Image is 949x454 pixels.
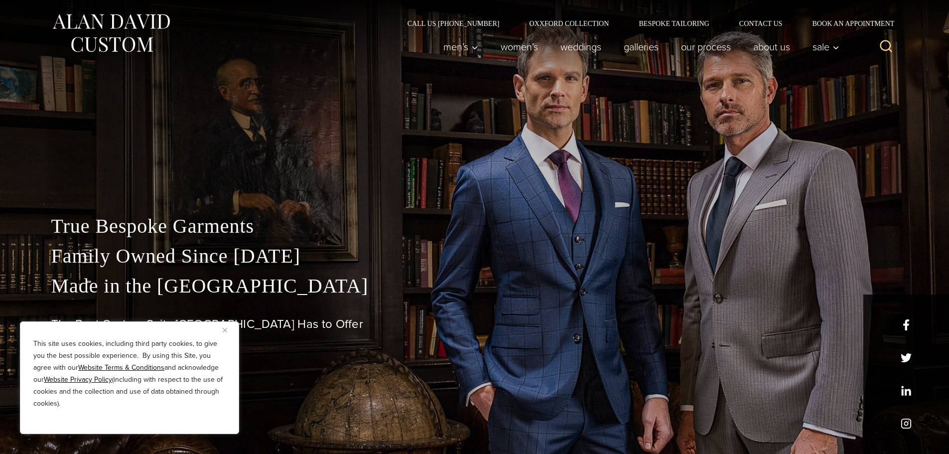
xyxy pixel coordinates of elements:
img: Close [223,328,227,332]
span: Sale [813,42,839,52]
a: Call Us [PHONE_NUMBER] [393,20,515,27]
a: Oxxford Collection [514,20,624,27]
a: Bespoke Tailoring [624,20,724,27]
h1: The Best Custom Suits [GEOGRAPHIC_DATA] Has to Offer [51,317,898,331]
a: Galleries [612,37,670,57]
nav: Primary Navigation [432,37,844,57]
a: Contact Us [724,20,798,27]
button: Close [223,324,235,336]
p: True Bespoke Garments Family Owned Since [DATE] Made in the [GEOGRAPHIC_DATA] [51,211,898,301]
nav: Secondary Navigation [393,20,898,27]
a: Website Privacy Policy [44,374,112,385]
button: View Search Form [874,35,898,59]
span: Men’s [443,42,478,52]
a: Our Process [670,37,742,57]
a: weddings [549,37,612,57]
p: This site uses cookies, including third party cookies, to give you the best possible experience. ... [33,338,226,410]
img: Alan David Custom [51,11,171,55]
a: Website Terms & Conditions [78,362,164,373]
a: About Us [742,37,801,57]
a: Women’s [489,37,549,57]
a: Book an Appointment [797,20,898,27]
